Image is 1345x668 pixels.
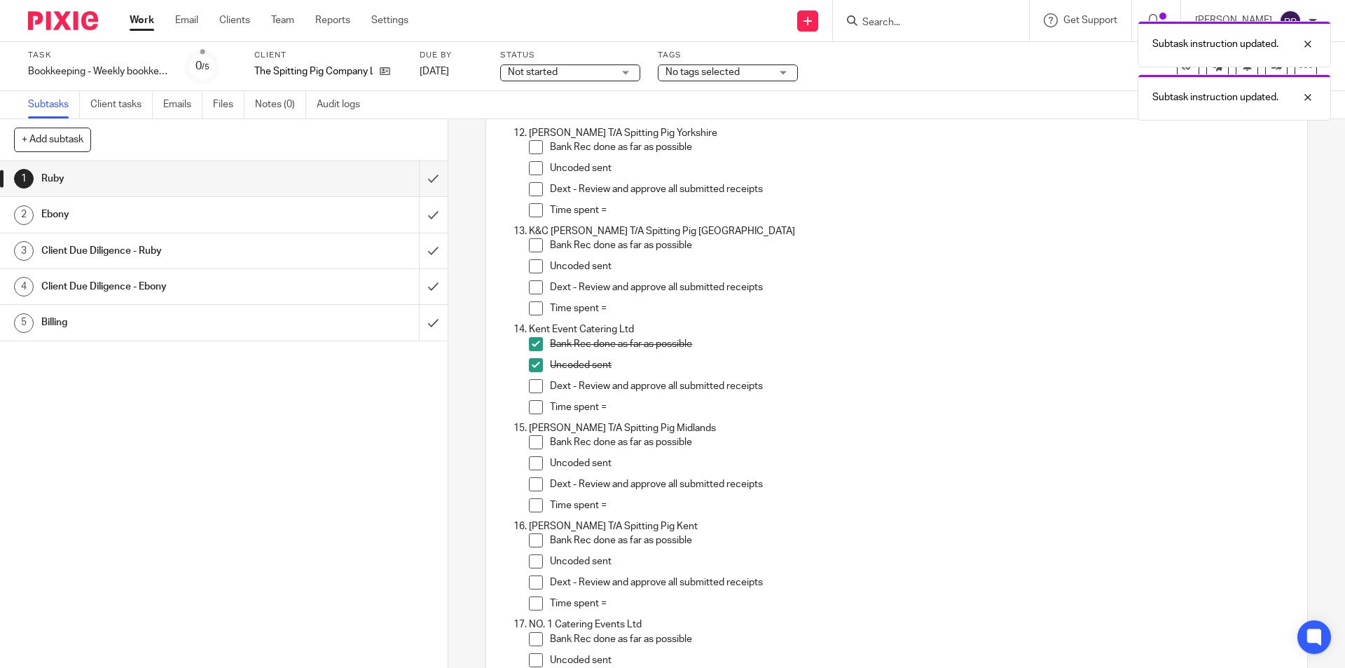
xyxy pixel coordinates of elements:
label: Due by [420,50,483,61]
a: Settings [371,13,408,27]
a: Files [213,91,244,118]
h1: Ebony [41,204,284,225]
p: Bank Rec done as far as possible [550,140,1292,154]
p: Bank Rec done as far as possible [550,238,1292,252]
h1: Ruby [41,168,284,189]
p: K&C [PERSON_NAME] T/A Spitting Pig [GEOGRAPHIC_DATA] [529,224,1292,238]
a: Client tasks [90,91,153,118]
a: Clients [219,13,250,27]
p: The Spitting Pig Company Ltd [254,64,373,79]
p: [PERSON_NAME] T/A Spitting Pig Kent [529,519,1292,533]
small: /5 [202,63,209,71]
label: Tags [658,50,798,61]
div: 2 [14,205,34,225]
h1: Client Due Diligence - Ebony [41,276,284,297]
div: 3 [14,241,34,261]
p: Subtask instruction updated. [1152,37,1278,51]
div: 1 [14,169,34,189]
a: Work [130,13,154,27]
div: Bookkeeping - Weekly bookkeeping SP group [28,64,168,79]
label: Status [500,50,640,61]
p: Uncoded sent [550,554,1292,568]
p: Bank Rec done as far as possible [550,533,1292,547]
span: [DATE] [420,67,449,76]
h1: Billing [41,312,284,333]
a: Notes (0) [255,91,306,118]
p: Time spent = [550,301,1292,315]
img: svg%3E [1279,10,1302,32]
p: Uncoded sent [550,653,1292,667]
a: Reports [315,13,350,27]
p: [PERSON_NAME] T/A Spitting Pig Yorkshire [529,126,1292,140]
p: Uncoded sent [550,161,1292,175]
p: Time spent = [550,597,1292,611]
a: Team [271,13,294,27]
p: Time spent = [550,498,1292,512]
p: Dext - Review and approve all submitted receipts [550,379,1292,393]
p: [PERSON_NAME] T/A Spitting Pig Midlands [529,421,1292,435]
p: Uncoded sent [550,358,1292,372]
p: Dext - Review and approve all submitted receipts [550,575,1292,589]
span: No tags selected [665,67,740,77]
p: NO. 1 Catering Events Ltd [529,618,1292,632]
p: Time spent = [550,203,1292,217]
p: Uncoded sent [550,456,1292,470]
p: Kent Event Catering Ltd [529,322,1292,336]
h1: Client Due Diligence - Ruby [41,240,284,261]
label: Client [254,50,402,61]
p: Bank Rec done as far as possible [550,337,1292,351]
p: Dext - Review and approve all submitted receipts [550,280,1292,294]
a: Subtasks [28,91,80,118]
p: Subtask instruction updated. [1152,90,1278,104]
p: Dext - Review and approve all submitted receipts [550,477,1292,491]
a: Audit logs [317,91,371,118]
button: + Add subtask [14,128,91,151]
div: 0 [195,58,209,74]
a: Email [175,13,198,27]
span: Not started [508,67,558,77]
div: 4 [14,277,34,296]
p: Time spent = [550,400,1292,414]
p: Uncoded sent [550,259,1292,273]
a: Emails [163,91,202,118]
p: Dext - Review and approve all submitted receipts [550,182,1292,196]
p: Bank Rec done as far as possible [550,632,1292,646]
div: 5 [14,313,34,333]
label: Task [28,50,168,61]
p: Bank Rec done as far as possible [550,435,1292,449]
img: Pixie [28,11,98,30]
